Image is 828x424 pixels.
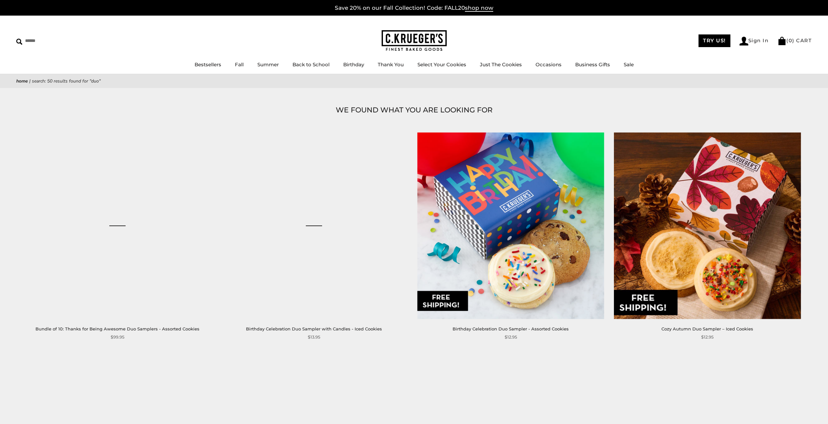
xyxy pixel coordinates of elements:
[292,61,330,68] a: Back to School
[16,77,812,85] nav: breadcrumbs
[195,61,221,68] a: Bestsellers
[111,334,124,340] span: $99.95
[778,37,812,44] a: (0) CART
[26,104,802,116] h1: WE FOUND WHAT YOU ARE LOOKING FOR
[536,61,562,68] a: Occasions
[382,30,447,51] img: C.KRUEGER'S
[789,37,793,44] span: 0
[701,334,713,340] span: $12.95
[778,37,786,45] img: Bag
[740,37,748,45] img: Account
[24,132,211,319] a: Bundle of 10: Thanks for Being Awesome Duo Samplers - Assorted Cookies
[308,334,320,340] span: $13.95
[235,61,244,68] a: Fall
[740,37,769,45] a: Sign In
[35,326,199,331] a: Bundle of 10: Thanks for Being Awesome Duo Samplers - Assorted Cookies
[221,132,407,319] a: Birthday Celebration Duo Sampler with Candles - Iced Cookies
[32,78,101,84] span: Search: 50 results found for "duo"
[575,61,610,68] a: Business Gifts
[480,61,522,68] a: Just The Cookies
[505,334,517,340] span: $12.95
[29,78,31,84] span: |
[624,61,634,68] a: Sale
[661,326,753,331] a: Cozy Autumn Duo Sampler – Iced Cookies
[614,132,801,319] img: Cozy Autumn Duo Sampler – Iced Cookies
[417,132,604,319] img: Birthday Celebration Duo Sampler - Assorted Cookies
[465,5,493,12] span: shop now
[257,61,279,68] a: Summer
[246,326,382,331] a: Birthday Celebration Duo Sampler with Candles - Iced Cookies
[16,78,28,84] a: Home
[417,61,466,68] a: Select Your Cookies
[453,326,569,331] a: Birthday Celebration Duo Sampler - Assorted Cookies
[378,61,404,68] a: Thank You
[343,61,364,68] a: Birthday
[16,39,22,45] img: Search
[16,36,94,46] input: Search
[335,5,493,12] a: Save 20% on our Fall Collection! Code: FALL20shop now
[699,34,730,47] a: TRY US!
